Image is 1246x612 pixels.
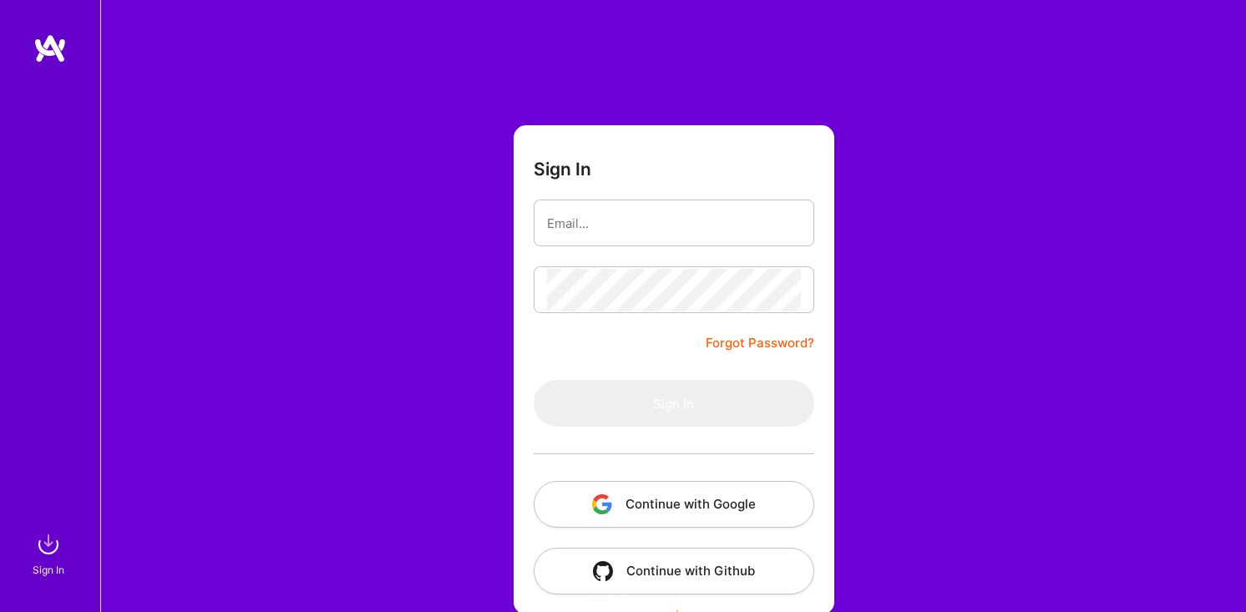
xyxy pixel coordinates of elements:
button: Sign In [534,380,814,427]
img: logo [33,33,67,63]
div: Sign In [33,561,64,579]
h3: Sign In [534,159,591,180]
a: sign inSign In [35,528,65,579]
input: Email... [547,202,801,245]
img: icon [593,561,613,581]
button: Continue with Google [534,481,814,528]
img: icon [592,494,612,514]
a: Forgot Password? [706,333,814,353]
img: sign in [32,528,65,561]
button: Continue with Github [534,548,814,594]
